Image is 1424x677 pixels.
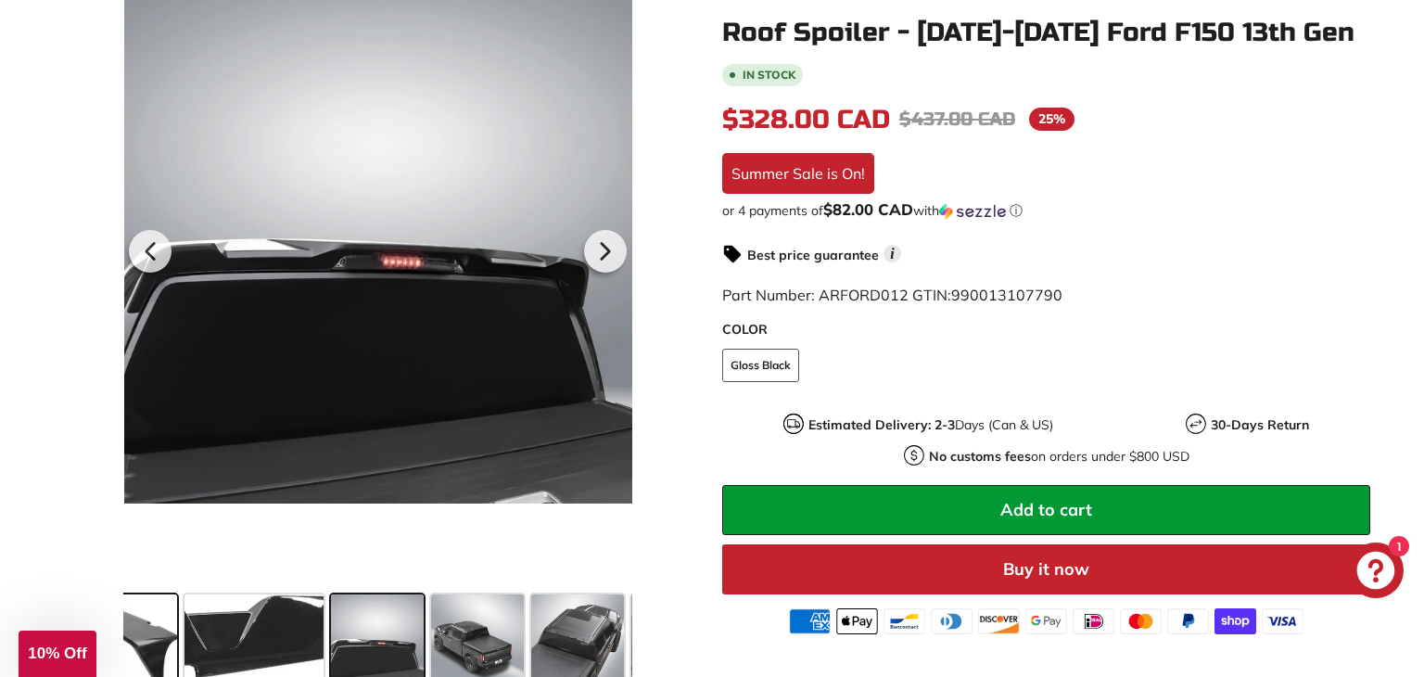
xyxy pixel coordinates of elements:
div: or 4 payments of$82.00 CADwithSezzle Click to learn more about Sezzle [722,201,1370,220]
img: diners_club [931,608,973,634]
inbox-online-store-chat: Shopify online store chat [1342,543,1409,603]
img: master [1120,608,1162,634]
b: In stock [743,70,795,81]
span: $82.00 CAD [823,199,913,219]
strong: No customs fees [929,448,1031,465]
img: google_pay [1025,608,1067,634]
img: ideal [1073,608,1114,634]
strong: Estimated Delivery: 2-3 [808,416,955,433]
button: Buy it now [722,544,1370,594]
img: Sezzle [939,203,1006,220]
span: $328.00 CAD [722,104,890,135]
span: 990013107790 [951,286,1062,304]
span: Add to cart [1000,499,1092,520]
img: apple_pay [836,608,878,634]
span: 10% Off [28,645,86,662]
span: Part Number: ARFORD012 GTIN: [722,286,1062,304]
button: Add to cart [722,485,1370,535]
span: i [884,245,901,262]
p: on orders under $800 USD [929,447,1189,466]
div: Summer Sale is On! [722,153,874,194]
h1: Roof Spoiler - [DATE]-[DATE] Ford F150 13th Gen [722,19,1370,47]
label: COLOR [722,320,1370,339]
img: visa [1262,608,1303,634]
img: paypal [1167,608,1209,634]
div: 10% Off [19,631,96,677]
div: or 4 payments of with [722,201,1370,220]
p: Days (Can & US) [808,415,1053,435]
strong: 30-Days Return [1211,416,1309,433]
img: bancontact [884,608,925,634]
img: discover [978,608,1020,634]
img: american_express [789,608,831,634]
span: $437.00 CAD [899,108,1015,131]
span: 25% [1029,108,1074,131]
strong: Best price guarantee [747,247,879,263]
img: shopify_pay [1214,608,1256,634]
